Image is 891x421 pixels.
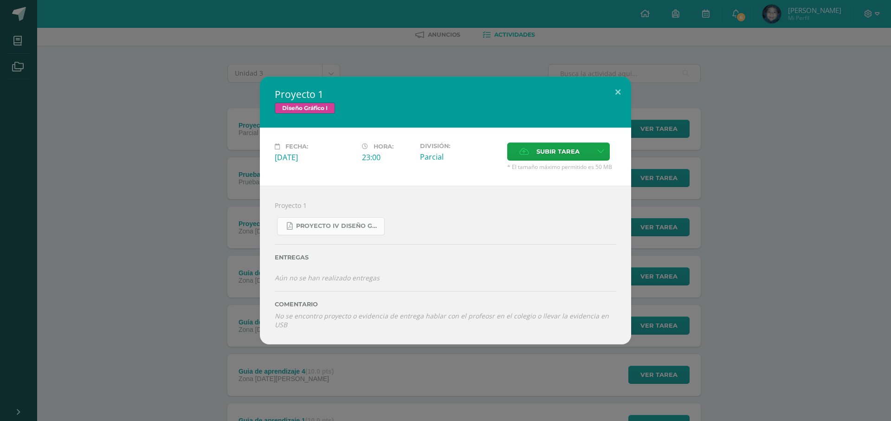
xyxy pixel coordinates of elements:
label: Entregas [275,254,616,261]
span: Subir tarea [536,143,580,160]
span: Proyecto IV Diseño Grafico.pdf [296,222,380,230]
i: Aún no se han realizado entregas [275,273,380,282]
span: Fecha: [285,143,308,150]
i: No se encontro proyecto o evidencia de entrega hablar con el profeosr en el colegio o llevar la e... [275,311,609,329]
div: Parcial [420,152,500,162]
span: Diseño Gráfico I [275,103,335,114]
div: [DATE] [275,152,355,162]
div: Proyecto 1 [260,186,631,344]
button: Close (Esc) [605,77,631,108]
a: Proyecto IV Diseño Grafico.pdf [277,217,385,235]
label: Comentario [275,301,616,308]
label: División: [420,142,500,149]
span: Hora: [374,143,394,150]
h2: Proyecto 1 [275,88,616,101]
span: * El tamaño máximo permitido es 50 MB [507,163,616,171]
div: 23:00 [362,152,413,162]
